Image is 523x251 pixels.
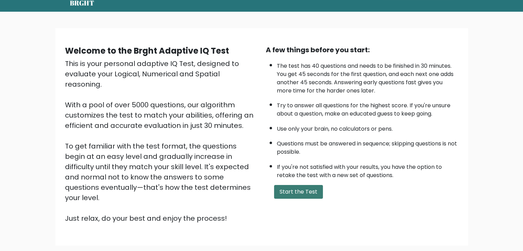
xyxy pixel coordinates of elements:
[277,136,458,156] li: Questions must be answered in sequence; skipping questions is not possible.
[266,45,458,55] div: A few things before you start:
[274,185,323,199] button: Start the Test
[277,58,458,95] li: The test has 40 questions and needs to be finished in 30 minutes. You get 45 seconds for the firs...
[277,98,458,118] li: Try to answer all questions for the highest score. If you're unsure about a question, make an edu...
[65,45,229,56] b: Welcome to the Brght Adaptive IQ Test
[277,160,458,179] li: If you're not satisfied with your results, you have the option to retake the test with a new set ...
[65,58,258,223] div: This is your personal adaptive IQ Test, designed to evaluate your Logical, Numerical and Spatial ...
[277,121,458,133] li: Use only your brain, no calculators or pens.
